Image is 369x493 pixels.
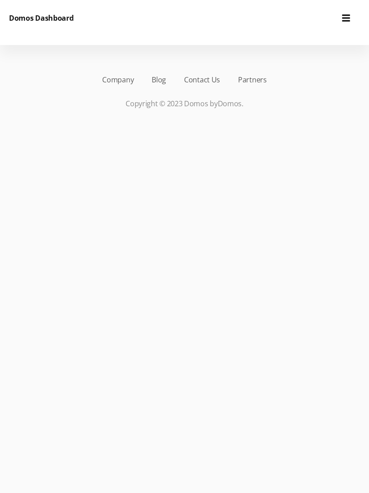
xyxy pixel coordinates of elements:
[238,74,267,85] a: Partners
[218,99,242,109] a: Domos
[184,74,220,85] a: Contact Us
[152,74,166,85] a: Blog
[22,98,346,109] p: Copyright © 2023 Domos by .
[9,13,74,23] h6: Domos Dashboard
[102,74,134,85] a: Company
